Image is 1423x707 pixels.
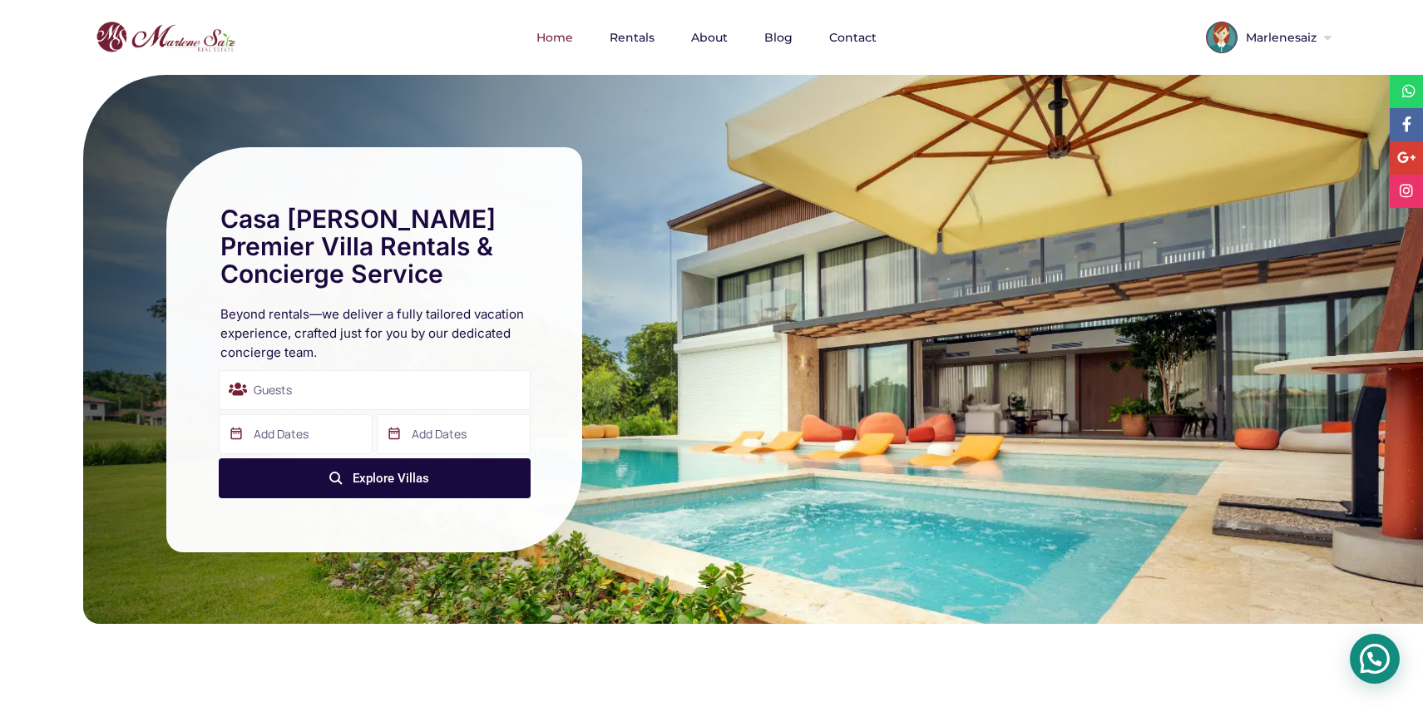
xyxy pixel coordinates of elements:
button: Explore Villas [219,458,531,498]
div: Guests [219,370,531,410]
h2: Casa [PERSON_NAME] Premier Villa Rentals & Concierge Service [220,205,528,288]
input: Add Dates [219,414,373,454]
input: Add Dates [377,414,531,454]
img: logo [91,17,240,57]
span: Marlenesaiz [1238,32,1321,43]
h2: Beyond rentals—we deliver a fully tailored vacation experience, crafted just for you by our dedic... [220,304,528,362]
